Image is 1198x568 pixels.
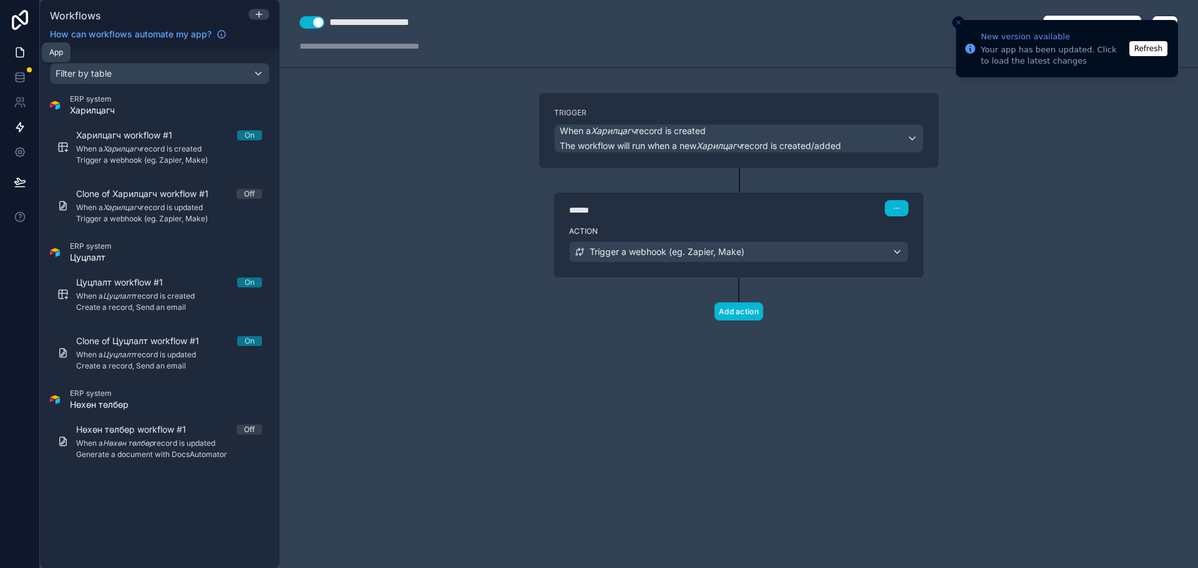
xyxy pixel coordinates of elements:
[49,47,63,57] div: App
[591,125,636,136] em: Харилцагч
[714,302,763,320] button: Add action
[560,140,841,151] span: The workflow will run when a new record is created/added
[1129,41,1167,56] button: Refresh
[560,125,706,137] span: When a record is created
[50,9,100,22] span: Workflows
[554,108,923,118] label: Trigger
[569,241,908,262] button: Trigger a webhook (eg. Zapier, Make)
[981,31,1126,43] div: New version available
[590,246,744,258] span: Trigger a webhook (eg. Zapier, Make)
[50,28,212,41] span: How can workflows automate my app?
[554,124,923,153] button: When aХарилцагчrecord is createdThe workflow will run when a newХарилцагчrecord is created/added
[45,28,231,41] a: How can workflows automate my app?
[981,44,1126,67] div: Your app has been updated. Click to load the latest changes
[569,226,908,236] label: Action
[952,16,965,29] button: Close toast
[696,140,741,151] em: Харилцагч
